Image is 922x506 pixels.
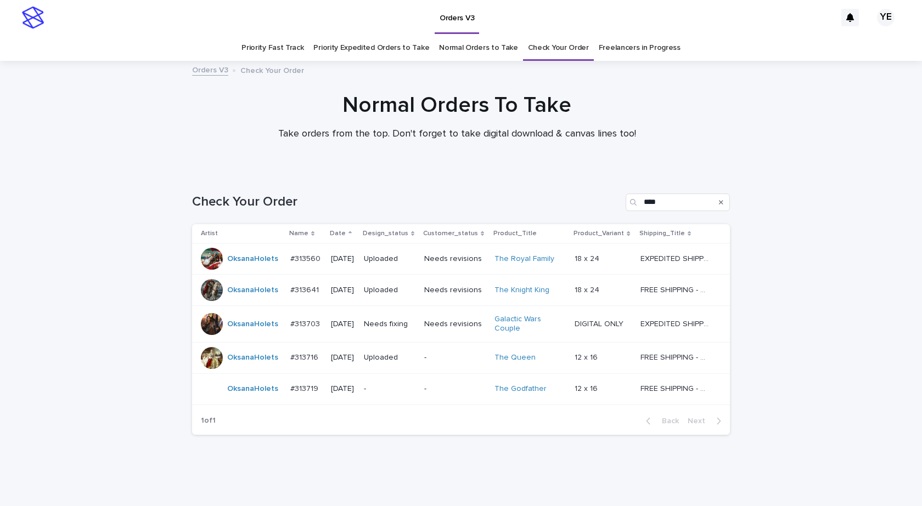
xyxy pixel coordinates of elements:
a: The Queen [494,353,536,362]
a: OksanaHolets [227,286,278,295]
p: Check Your Order [240,64,304,76]
p: [DATE] [331,384,355,394]
a: Priority Expedited Orders to Take [313,35,429,61]
p: FREE SHIPPING - preview in 1-2 business days, after your approval delivery will take 5-10 b.d. [640,382,711,394]
p: Product_Variant [574,228,624,240]
p: #313560 [290,252,323,264]
p: 1 of 1 [192,407,224,434]
tr: OksanaHolets #313560#313560 [DATE]UploadedNeeds revisionsThe Royal Family 18 x 2418 x 24 EXPEDITE... [192,243,730,275]
tr: OksanaHolets #313703#313703 [DATE]Needs fixingNeeds revisionsGalactic Wars Couple DIGITAL ONLYDIG... [192,306,730,343]
p: - [364,384,415,394]
p: Uploaded [364,254,415,264]
a: OksanaHolets [227,254,278,264]
p: Name [289,228,308,240]
p: #313641 [290,283,321,295]
p: Take orders from the top. Don't forget to take digital download & canvas lines too! [238,128,677,140]
p: Needs revisions [424,286,486,295]
a: The Knight King [494,286,549,295]
span: Back [655,417,679,425]
a: Orders V3 [192,63,228,76]
p: [DATE] [331,320,355,329]
p: 18 x 24 [575,283,601,295]
tr: OksanaHolets #313719#313719 [DATE]--The Godfather 12 x 1612 x 16 FREE SHIPPING - preview in 1-2 b... [192,373,730,405]
p: EXPEDITED SHIPPING - preview in 1 business day; delivery up to 5 business days after your approval. [640,317,711,329]
div: YE [877,9,895,26]
button: Next [683,416,730,426]
p: Needs revisions [424,320,486,329]
p: Design_status [363,228,408,240]
p: Date [330,228,346,240]
p: Needs fixing [364,320,415,329]
p: #313703 [290,317,322,329]
h1: Check Your Order [192,194,621,210]
p: - [424,384,486,394]
a: Priority Fast Track [241,35,303,61]
p: Uploaded [364,286,415,295]
p: Product_Title [493,228,537,240]
a: OksanaHolets [227,384,278,394]
span: Next [688,417,712,425]
tr: OksanaHolets #313716#313716 [DATE]Uploaded-The Queen 12 x 1612 x 16 FREE SHIPPING - preview in 1-... [192,342,730,373]
input: Search [626,194,730,211]
img: stacker-logo-s-only.png [22,7,44,29]
a: Check Your Order [528,35,589,61]
p: [DATE] [331,353,355,362]
p: [DATE] [331,286,355,295]
a: The Royal Family [494,254,554,264]
h1: Normal Orders To Take [188,92,726,118]
p: Artist [201,228,218,240]
p: [DATE] [331,254,355,264]
p: 12 x 16 [575,351,600,362]
p: Uploaded [364,353,415,362]
a: OksanaHolets [227,320,278,329]
p: FREE SHIPPING - preview in 1-2 business days, after your approval delivery will take 5-10 b.d. [640,351,711,362]
p: Needs revisions [424,254,486,264]
a: Normal Orders to Take [439,35,518,61]
a: OksanaHolets [227,353,278,362]
p: Customer_status [423,228,478,240]
tr: OksanaHolets #313641#313641 [DATE]UploadedNeeds revisionsThe Knight King 18 x 2418 x 24 FREE SHIP... [192,275,730,306]
p: #313719 [290,382,321,394]
p: 12 x 16 [575,382,600,394]
a: Galactic Wars Couple [494,315,563,333]
a: The Godfather [494,384,547,394]
p: FREE SHIPPING - preview in 1-2 business days, after your approval delivery will take 5-10 b.d. [640,283,711,295]
p: DIGITAL ONLY [575,317,626,329]
p: EXPEDITED SHIPPING - preview in 1 business day; delivery up to 5 business days after your approval. [640,252,711,264]
button: Back [637,416,683,426]
a: Freelancers in Progress [599,35,681,61]
p: #313716 [290,351,321,362]
p: - [424,353,486,362]
p: Shipping_Title [639,228,685,240]
p: 18 x 24 [575,252,601,264]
